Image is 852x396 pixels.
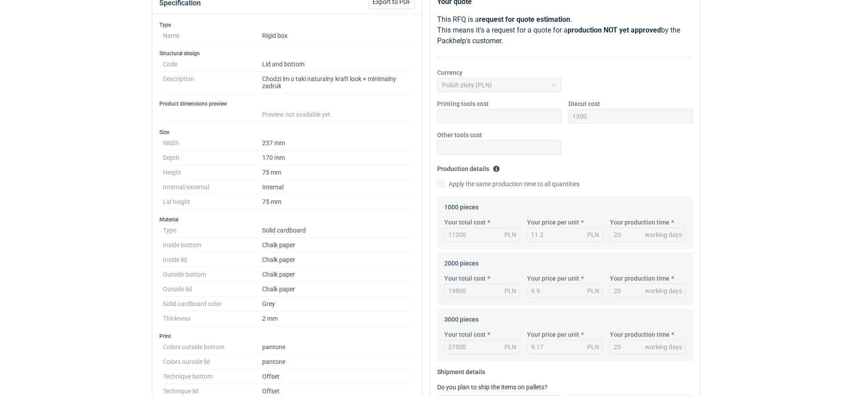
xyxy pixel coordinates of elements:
[163,165,262,180] dt: Height
[645,286,682,295] div: working days
[159,333,415,340] h3: Print
[262,369,411,384] dd: Offset
[587,286,599,295] div: PLN
[262,253,411,267] dd: Chalk paper
[262,340,411,355] dd: pantone
[159,129,415,136] h3: Size
[163,223,262,238] dt: Type
[262,151,411,165] dd: 170 mm
[262,282,411,297] dd: Chalk paper
[527,274,579,283] label: Your price per unit
[444,312,479,323] legend: 3000 pieces
[163,253,262,267] dt: Inside lid
[262,111,332,118] span: Preview not available yet.
[262,297,411,311] dd: Grey
[159,216,415,223] h3: Material
[262,267,411,282] dd: Chalk paper
[645,230,682,239] div: working days
[163,180,262,195] dt: Internal/external
[610,330,669,339] label: Your production time
[444,256,479,267] legend: 2000 pieces
[262,165,411,180] dd: 75 mm
[163,29,262,43] dt: Name
[527,330,579,339] label: Your price per unit
[610,218,669,227] label: Your production time
[262,29,411,43] dd: Rigid box
[479,15,570,24] strong: request for quote estimation
[262,72,411,94] dd: Chodzi im o taki naturalny kraft look + minimalny zadruk
[163,267,262,282] dt: Outside bottom
[437,14,693,46] p: This RFQ is a . This means it's a request for a quote for a by the Packhelp's customer.
[504,230,516,239] div: PLN
[262,136,411,151] dd: 237 mm
[163,151,262,165] dt: Depth
[159,50,415,57] h3: Structural design
[437,180,580,188] label: Apply the same production time to all quantities
[163,72,262,94] dt: Description
[163,195,262,209] dt: Lid height
[262,355,411,369] dd: pantone
[262,311,411,326] dd: 2 mm
[163,282,262,297] dt: Outside lid
[444,218,486,227] label: Your total cost
[437,162,500,172] legend: Production details
[610,274,669,283] label: Your production time
[262,180,411,195] dd: Internal
[262,223,411,238] dd: Solid cardboard
[587,230,599,239] div: PLN
[504,286,516,295] div: PLN
[527,218,579,227] label: Your price per unit
[568,26,661,34] strong: production NOT yet approved
[262,195,411,209] dd: 75 mm
[163,57,262,72] dt: Code
[444,200,479,211] legend: 1000 pieces
[163,238,262,253] dt: Inside bottom
[163,297,262,311] dt: Solid cardboard color
[163,311,262,326] dt: Thickness
[444,330,486,339] label: Your total cost
[437,99,489,108] label: Printing tools cost
[437,131,482,139] label: Other tools cost
[437,365,485,376] legend: Shipment details
[159,100,415,107] h3: Product dimensions preview
[504,343,516,351] div: PLN
[159,21,415,29] h3: Type
[262,238,411,253] dd: Chalk paper
[444,274,486,283] label: Your total cost
[163,355,262,369] dt: Colors outside lid
[163,340,262,355] dt: Colors outside bottom
[163,136,262,151] dt: Width
[645,343,682,351] div: working days
[163,369,262,384] dt: Technique bottom
[587,343,599,351] div: PLN
[262,57,411,72] dd: Lid and bottom
[437,384,548,391] label: Do you plan to ship the items on pallets?
[568,99,600,108] label: Diecut cost
[437,68,463,77] label: Currency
